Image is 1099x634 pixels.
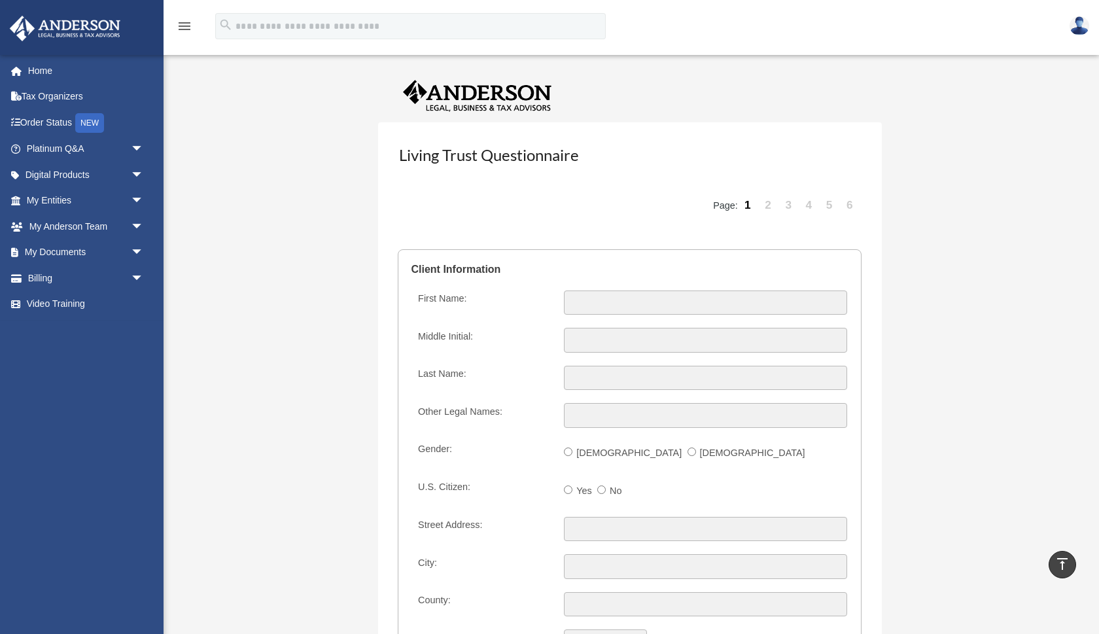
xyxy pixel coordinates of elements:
[418,293,466,304] span: First Name:
[1055,556,1070,572] i: vertical_align_top
[177,18,192,34] i: menu
[75,113,104,133] div: NEW
[411,250,848,289] legend: Client Information
[759,186,778,225] a: 2
[412,403,553,428] label: Other Legal Names:
[606,481,627,502] label: No
[572,481,597,502] label: Yes
[739,186,757,225] a: 1
[572,443,687,464] label: [DEMOGRAPHIC_DATA]
[9,109,164,136] a: Order StatusNEW
[1070,16,1089,35] img: User Pic
[1049,551,1076,578] a: vertical_align_top
[9,213,164,239] a: My Anderson Teamarrow_drop_down
[412,441,553,466] label: Gender:
[412,554,553,579] label: City:
[9,188,164,214] a: My Entitiesarrow_drop_down
[780,186,798,225] a: 3
[412,366,553,391] label: Last Name:
[131,213,157,240] span: arrow_drop_down
[131,162,157,188] span: arrow_drop_down
[6,16,124,41] img: Anderson Advisors Platinum Portal
[713,200,738,211] span: Page:
[9,162,164,188] a: Digital Productsarrow_drop_down
[131,265,157,292] span: arrow_drop_down
[9,58,164,84] a: Home
[412,479,553,504] label: U.S. Citizen:
[177,23,192,34] a: menu
[841,186,859,225] a: 6
[800,186,818,225] a: 4
[9,84,164,110] a: Tax Organizers
[9,291,164,317] a: Video Training
[131,188,157,215] span: arrow_drop_down
[9,136,164,162] a: Platinum Q&Aarrow_drop_down
[412,517,553,542] label: Street Address:
[820,186,839,225] a: 5
[9,265,164,291] a: Billingarrow_drop_down
[398,143,861,175] h3: Living Trust Questionnaire
[9,239,164,266] a: My Documentsarrow_drop_down
[131,239,157,266] span: arrow_drop_down
[412,592,553,617] label: County:
[218,18,233,32] i: search
[412,328,553,353] label: Middle Initial:
[131,136,157,163] span: arrow_drop_down
[696,443,811,464] label: [DEMOGRAPHIC_DATA]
